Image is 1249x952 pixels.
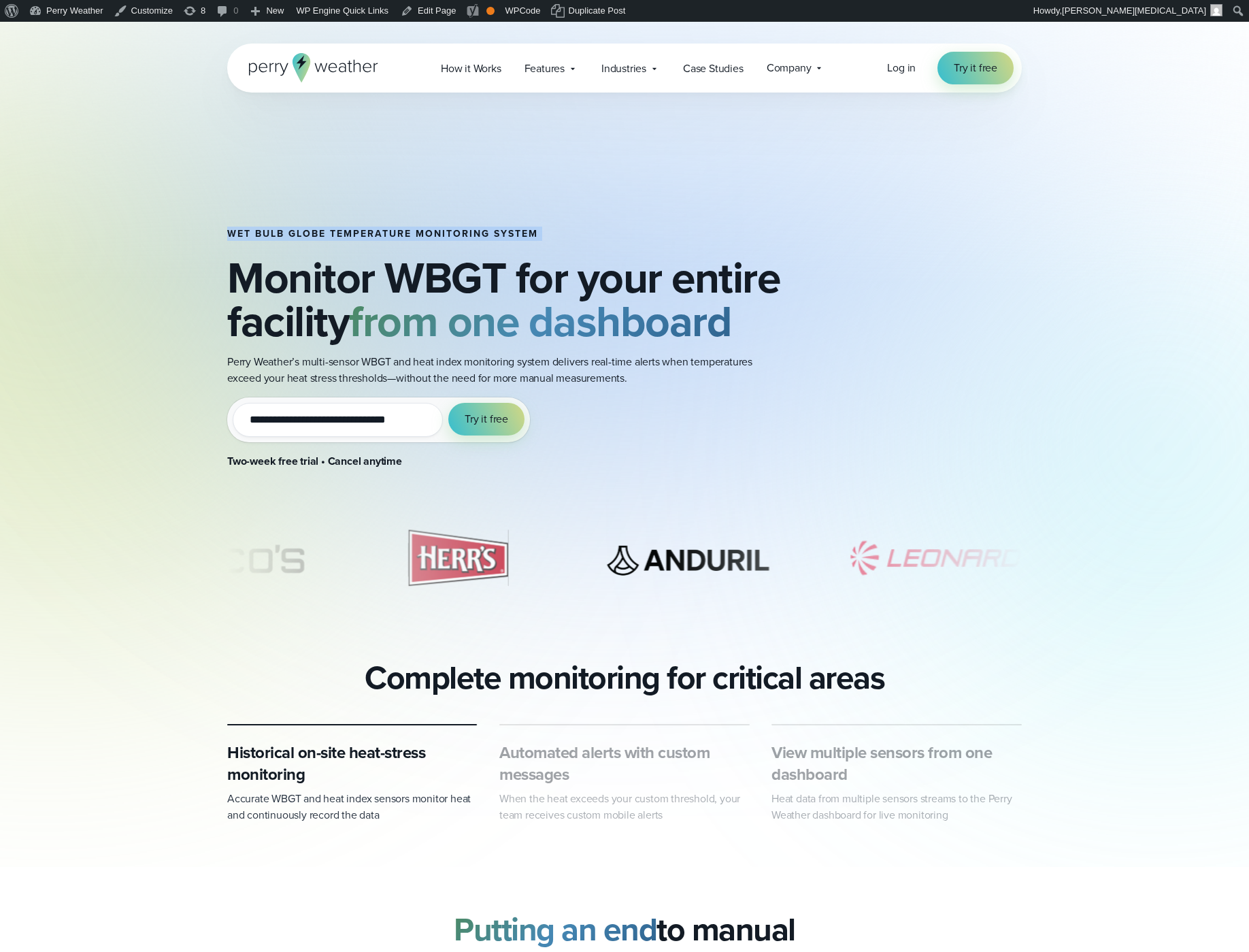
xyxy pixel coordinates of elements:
[486,7,495,15] div: OK
[591,524,784,592] img: Anduril Industries Logo
[227,256,818,343] h2: Monitor WBGT for your entire facility
[887,60,916,76] a: Log in
[499,742,750,785] h3: Automated alerts with custom messages
[132,524,325,592] img: Chicos.svg
[499,791,750,823] p: When the heat exceeds your custom threshold, your team receives custom mobile alerts
[227,791,478,823] p: Accurate WBGT and heat index sensors monitor heat and continuously record the data
[1062,5,1206,16] span: [PERSON_NAME][MEDICAL_DATA]
[429,54,513,82] a: How it Works
[390,524,526,592] div: 2 of 7
[390,524,526,592] img: Herr Food Logo
[349,289,731,353] strong: from one dashboard
[448,403,524,436] button: Try it free
[771,791,1022,823] p: Heat data from multiple sensors streams to the Perry Weather dashboard for live monitoring
[465,411,508,427] span: Try it free
[937,52,1014,84] a: Try it free
[591,524,784,592] div: 3 of 7
[850,524,1043,592] div: 4 of 7
[227,354,771,387] p: Perry Weather’s multi-sensor WBGT and heat index monitoring system delivers real-time alerts when...
[671,54,755,82] a: Case Studies
[887,60,916,76] span: Log in
[850,524,1043,592] img: Leonardo company logo
[771,742,1022,785] h3: View multiple sensors from one dashboard
[767,60,812,76] span: Company
[601,61,646,77] span: Industries
[441,61,501,77] span: How it Works
[954,60,997,76] span: Try it free
[132,524,325,592] div: 1 of 7
[227,742,478,785] h3: Historical on-site heat-stress monitoring
[227,453,402,469] strong: Two-week free trial • Cancel anytime
[683,61,744,77] span: Case Studies
[365,659,884,697] h2: Complete monitoring for critical areas
[227,524,1022,599] div: slideshow
[524,61,565,77] span: Features
[227,229,818,240] h1: Wet bulb globe temperature monitoring system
